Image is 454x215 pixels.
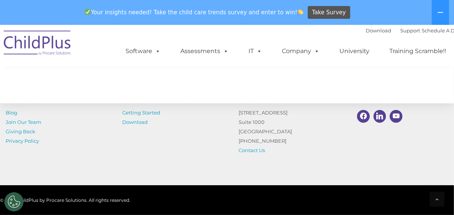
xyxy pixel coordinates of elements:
[366,27,391,34] a: Download
[173,44,236,59] a: Assessments
[5,192,23,211] button: Cookies Settings
[298,9,303,15] img: 👏
[332,44,377,59] a: University
[101,81,133,86] span: Phone number
[101,50,124,55] span: Last name
[85,9,91,15] img: ✅
[6,138,39,144] a: Privacy Policy
[6,110,17,116] a: Blog
[118,44,168,59] a: Software
[6,128,35,134] a: Giving Back
[239,108,344,155] p: [STREET_ADDRESS] Suite 1000 [GEOGRAPHIC_DATA] [PHONE_NUMBER]
[274,44,327,59] a: Company
[241,44,269,59] a: IT
[82,5,307,20] span: Your insights needed! Take the child care trends survey and enter to win!
[400,27,420,34] a: Support
[372,108,388,125] a: Linkedin
[239,147,265,153] a: Contact Us
[382,44,454,59] a: Training Scramble!!
[6,119,41,125] a: Join Our Team
[308,6,350,19] a: Take Survey
[388,108,404,125] a: Youtube
[122,110,160,116] a: Getting Started
[355,108,372,125] a: Facebook
[122,119,148,125] a: Download
[312,6,346,19] span: Take Survey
